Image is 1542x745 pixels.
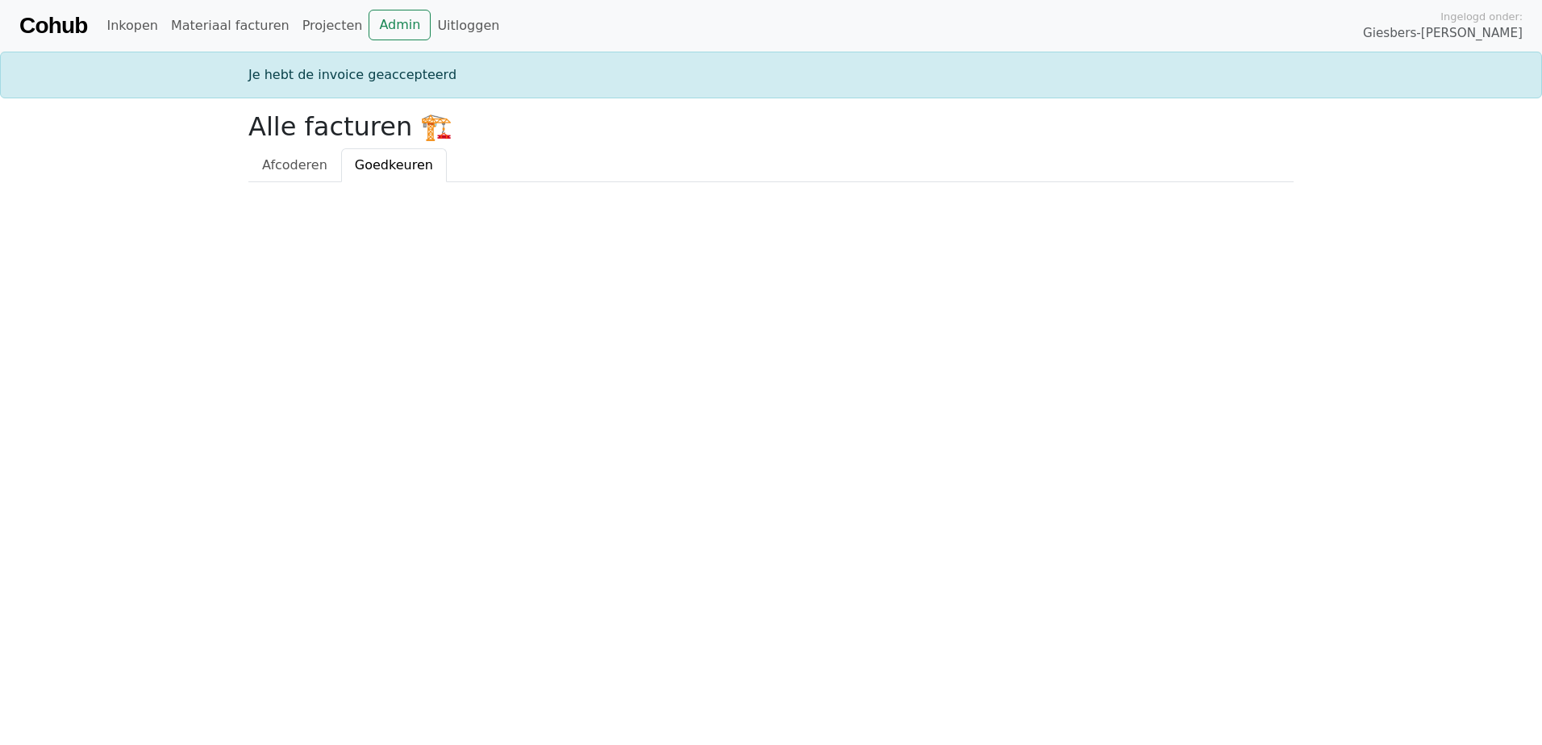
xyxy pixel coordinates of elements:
[369,10,431,40] a: Admin
[341,148,447,182] a: Goedkeuren
[248,111,1294,142] h2: Alle facturen 🏗️
[239,65,1303,85] div: Je hebt de invoice geaccepteerd
[431,10,506,42] a: Uitloggen
[100,10,164,42] a: Inkopen
[1363,24,1523,43] span: Giesbers-[PERSON_NAME]
[1440,9,1523,24] span: Ingelogd onder:
[248,148,341,182] a: Afcoderen
[19,6,87,45] a: Cohub
[262,157,327,173] span: Afcoderen
[355,157,433,173] span: Goedkeuren
[296,10,369,42] a: Projecten
[165,10,296,42] a: Materiaal facturen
